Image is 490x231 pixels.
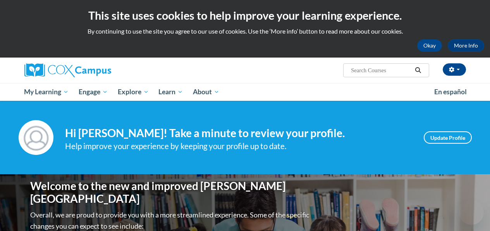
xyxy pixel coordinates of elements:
[429,84,472,100] a: En español
[188,83,224,101] a: About
[24,63,111,77] img: Cox Campus
[412,66,424,75] button: Search
[443,63,466,76] button: Account Settings
[434,88,467,96] span: En español
[24,87,69,97] span: My Learning
[158,87,183,97] span: Learn
[113,83,154,101] a: Explore
[79,87,108,97] span: Engage
[65,140,412,153] div: Help improve your experience by keeping your profile up to date.
[424,131,472,144] a: Update Profile
[24,63,164,77] a: Cox Campus
[118,87,149,97] span: Explore
[459,200,484,225] iframe: Button to launch messaging window
[448,39,484,52] a: More Info
[6,8,484,23] h2: This site uses cookies to help improve your learning experience.
[193,87,219,97] span: About
[417,39,442,52] button: Okay
[19,83,472,101] div: Main menu
[6,27,484,36] p: By continuing to use the site you agree to our use of cookies. Use the ‘More info’ button to read...
[74,83,113,101] a: Engage
[350,66,412,75] input: Search Courses
[65,127,412,140] h4: Hi [PERSON_NAME]! Take a minute to review your profile.
[153,83,188,101] a: Learn
[19,120,53,155] img: Profile Image
[19,83,74,101] a: My Learning
[30,180,311,206] h1: Welcome to the new and improved [PERSON_NAME][GEOGRAPHIC_DATA]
